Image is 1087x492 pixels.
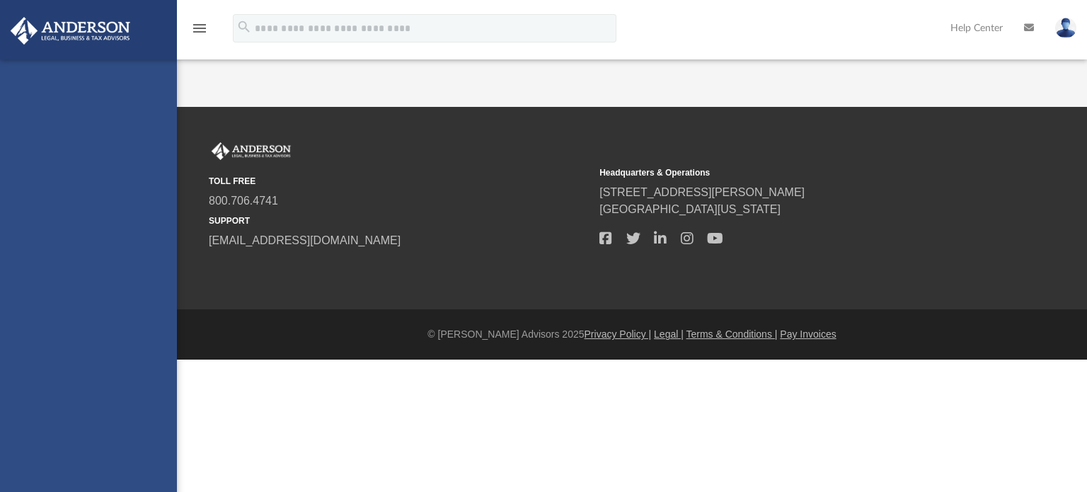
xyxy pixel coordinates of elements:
small: SUPPORT [209,214,589,227]
i: search [236,19,252,35]
small: Headquarters & Operations [599,166,980,179]
i: menu [191,20,208,37]
img: User Pic [1055,18,1076,38]
a: menu [191,27,208,37]
a: [EMAIL_ADDRESS][DOMAIN_NAME] [209,234,401,246]
img: Anderson Advisors Platinum Portal [6,17,134,45]
a: Legal | [654,328,684,340]
a: 800.706.4741 [209,195,278,207]
a: Terms & Conditions | [686,328,778,340]
a: [STREET_ADDRESS][PERSON_NAME] [599,186,805,198]
div: © [PERSON_NAME] Advisors 2025 [177,327,1087,342]
img: Anderson Advisors Platinum Portal [209,142,294,161]
a: Pay Invoices [780,328,836,340]
a: [GEOGRAPHIC_DATA][US_STATE] [599,203,781,215]
small: TOLL FREE [209,175,589,188]
a: Privacy Policy | [585,328,652,340]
